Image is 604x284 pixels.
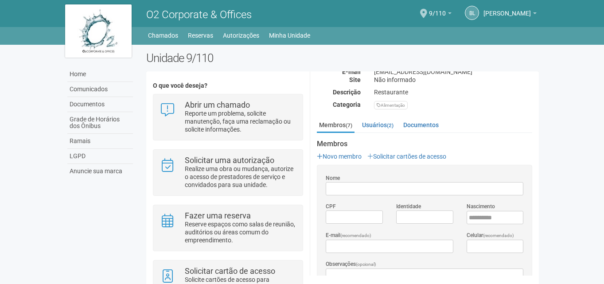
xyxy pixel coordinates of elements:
[356,262,376,267] span: (opcional)
[160,156,296,189] a: Solicitar uma autorização Realize uma obra ou mudança, autorize o acesso de prestadores de serviç...
[185,165,296,189] p: Realize uma obra ou mudança, autorize o acesso de prestadores de serviço e convidados para sua un...
[360,118,396,132] a: Usuários(2)
[326,202,336,210] label: CPF
[396,202,421,210] label: Identidade
[160,101,296,133] a: Abrir um chamado Reporte um problema, solicite manutenção, faça uma reclamação ou solicite inform...
[349,76,361,83] strong: Site
[223,29,259,42] a: Autorizações
[387,122,394,128] small: (2)
[374,101,408,109] div: Alimentação
[185,220,296,244] p: Reserve espaços como salas de reunião, auditórios ou áreas comum do empreendimento.
[153,82,303,89] h4: O que você deseja?
[185,156,274,165] strong: Solicitar uma autorização
[483,1,531,17] span: brunno lopes
[317,153,362,160] a: Novo membro
[146,8,252,21] span: O2 Corporate & Offices
[326,260,376,268] label: Observações
[67,82,133,97] a: Comunicados
[148,29,178,42] a: Chamados
[185,109,296,133] p: Reporte um problema, solicite manutenção, faça uma reclamação ou solicite informações.
[346,122,352,128] small: (7)
[67,134,133,149] a: Ramais
[185,211,251,220] strong: Fazer uma reserva
[67,97,133,112] a: Documentos
[317,140,532,148] strong: Membros
[188,29,213,42] a: Reservas
[67,67,133,82] a: Home
[333,89,361,96] strong: Descrição
[67,149,133,164] a: LGPD
[483,11,537,18] a: [PERSON_NAME]
[467,202,495,210] label: Nascimento
[67,112,133,134] a: Grade de Horários dos Ônibus
[483,233,514,238] span: (recomendado)
[269,29,310,42] a: Minha Unidade
[465,6,479,20] a: bl
[326,174,340,182] label: Nome
[401,118,441,132] a: Documentos
[67,164,133,179] a: Anuncie sua marca
[326,231,371,240] label: E-mail
[333,101,361,108] strong: Categoria
[185,100,250,109] strong: Abrir um chamado
[467,231,514,240] label: Celular
[342,68,361,75] strong: E-mail
[160,212,296,244] a: Fazer uma reserva Reserve espaços como salas de reunião, auditórios ou áreas comum do empreendime...
[367,68,539,76] div: [EMAIL_ADDRESS][DOMAIN_NAME]
[185,266,275,276] strong: Solicitar cartão de acesso
[367,88,539,96] div: Restaurante
[65,4,132,58] img: logo.jpg
[367,76,539,84] div: Não informado
[340,233,371,238] span: (recomendado)
[317,118,355,133] a: Membros(7)
[429,11,452,18] a: 9/110
[367,153,446,160] a: Solicitar cartões de acesso
[429,1,446,17] span: 9/110
[146,51,539,65] h2: Unidade 9/110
